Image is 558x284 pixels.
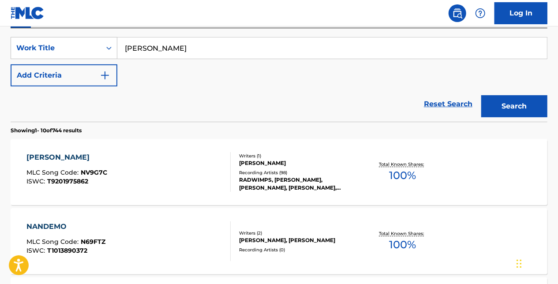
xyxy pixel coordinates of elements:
[100,70,110,81] img: 9d2ae6d4665cec9f34b9.svg
[27,221,106,232] div: NANDEMO
[16,43,96,53] div: Work Title
[27,238,81,246] span: MLC Song Code :
[389,237,416,253] span: 100 %
[517,250,522,277] div: ドラッグ
[472,4,489,22] div: Help
[81,168,108,176] span: NV9G7C
[389,168,416,183] span: 100 %
[379,230,427,237] p: Total Known Shares:
[514,242,558,284] div: チャットウィジェット
[452,8,463,19] img: search
[27,247,48,254] span: ISWC :
[81,238,106,246] span: N69FTZ
[239,169,358,176] div: Recording Artists ( 98 )
[48,247,88,254] span: T1013890372
[11,7,45,19] img: MLC Logo
[239,236,358,244] div: [PERSON_NAME], [PERSON_NAME]
[239,230,358,236] div: Writers ( 2 )
[419,94,477,114] a: Reset Search
[11,139,547,205] a: [PERSON_NAME]MLC Song Code:NV9G7CISWC:T9201975862Writers (1)[PERSON_NAME]Recording Artists (98)RA...
[475,8,486,19] img: help
[481,95,547,117] button: Search
[27,168,81,176] span: MLC Song Code :
[239,176,358,192] div: RADWIMPS, [PERSON_NAME], [PERSON_NAME], [PERSON_NAME], [GEOGRAPHIC_DATA]
[239,159,358,167] div: [PERSON_NAME]
[514,242,558,284] iframe: Chat Widget
[494,2,547,24] a: Log In
[239,247,358,253] div: Recording Artists ( 0 )
[11,208,547,274] a: NANDEMOMLC Song Code:N69FTZISWC:T1013890372Writers (2)[PERSON_NAME], [PERSON_NAME]Recording Artis...
[11,37,547,122] form: Search Form
[27,152,108,163] div: [PERSON_NAME]
[11,64,117,86] button: Add Criteria
[27,177,48,185] span: ISWC :
[239,153,358,159] div: Writers ( 1 )
[449,4,466,22] a: Public Search
[379,161,427,168] p: Total Known Shares:
[11,127,82,135] p: Showing 1 - 10 of 744 results
[48,177,89,185] span: T9201975862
